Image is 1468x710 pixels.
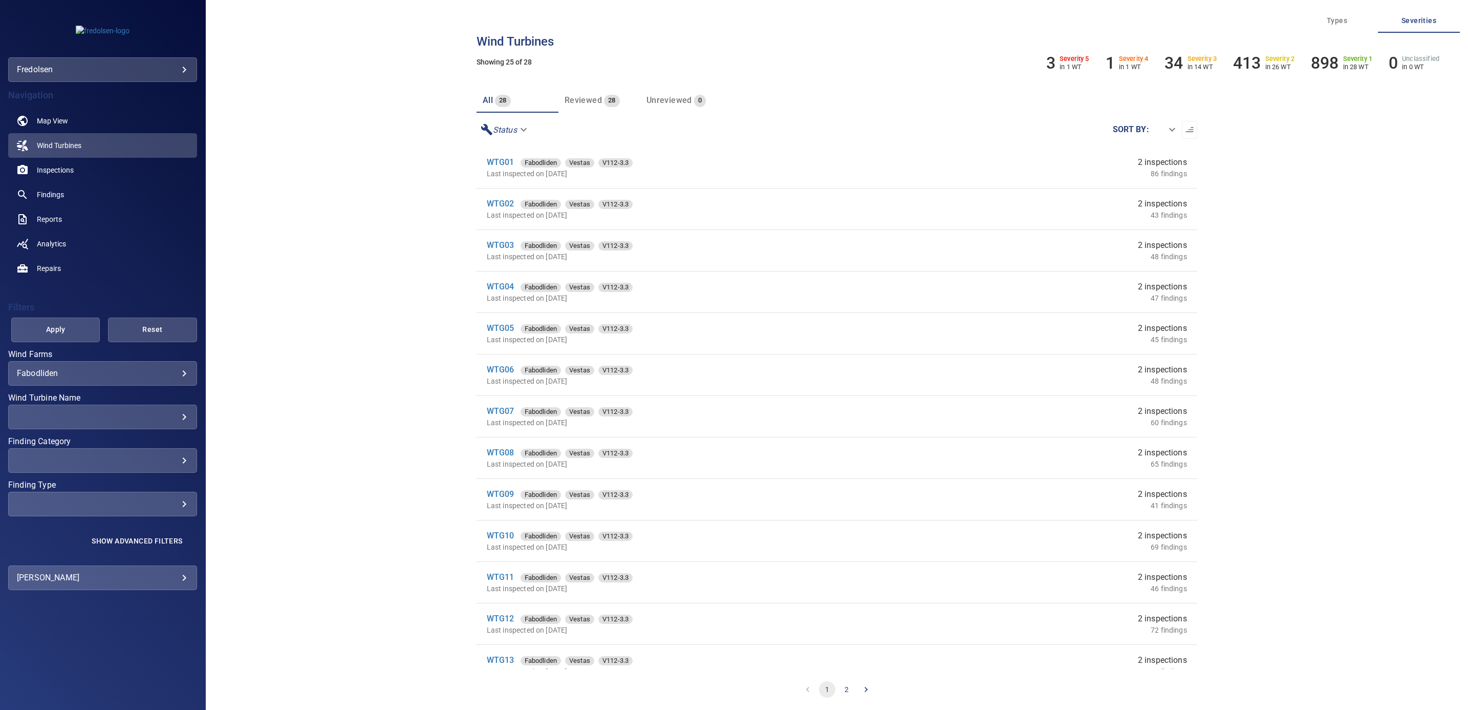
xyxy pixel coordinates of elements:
[17,570,188,586] div: [PERSON_NAME]
[1151,210,1187,220] p: 43 findings
[838,681,855,698] button: Go to page 2
[487,406,514,416] a: WTG07
[521,158,562,168] div: Fabodliden
[37,214,62,224] span: Reports
[1233,53,1294,73] li: Severity 2
[1311,53,1339,73] h6: 898
[477,35,1197,48] h3: Wind turbines
[565,490,594,500] span: Vestas
[1343,55,1373,62] h6: Severity 1
[8,361,197,386] div: Wind Farms
[565,531,594,541] span: Vestas
[565,448,594,458] span: Vestas
[521,573,562,583] span: Fabodliden
[17,368,188,378] div: Fabodliden
[1265,55,1295,62] h6: Severity 2
[598,324,633,333] div: V112-3.3
[487,614,514,623] a: WTG12
[8,437,197,446] label: Finding Category
[1151,335,1187,345] p: 45 findings
[1151,500,1187,511] p: 41 findings
[1138,405,1187,417] span: 2 inspections
[565,324,594,333] div: Vestas
[565,573,594,583] span: Vestas
[858,681,874,698] button: Go to next page
[1106,53,1115,73] h6: 1
[1151,459,1187,469] p: 65 findings
[487,531,514,540] a: WTG10
[8,256,197,281] a: repairs noActive
[493,125,517,135] em: Status
[521,656,562,666] span: Fabodliden
[598,490,633,500] span: V112-3.3
[598,199,633,210] span: V112-3.3
[8,182,197,207] a: findings noActive
[1402,63,1439,71] p: in 0 WT
[598,532,633,541] div: V112-3.3
[1138,654,1187,666] span: 2 inspections
[487,323,514,333] a: WTG05
[1151,625,1187,635] p: 72 findings
[1138,156,1187,169] span: 2 inspections
[565,282,594,293] span: Vestas
[487,293,887,303] p: Last inspected on [DATE]
[598,324,633,334] span: V112-3.3
[521,324,562,334] span: Fabodliden
[8,405,197,429] div: Wind Turbine Name
[8,57,197,82] div: fredolsen
[565,656,594,665] div: Vestas
[487,459,887,469] p: Last inspected on [DATE]
[8,109,197,133] a: map noActive
[483,95,493,105] span: all
[8,158,197,182] a: inspections noActive
[1138,488,1187,500] span: 2 inspections
[521,241,562,251] span: Fabodliden
[598,656,633,666] span: V112-3.3
[487,572,514,582] a: WTG11
[1151,169,1187,179] p: 86 findings
[37,140,81,151] span: Wind Turbines
[487,542,887,552] p: Last inspected on [DATE]
[598,282,633,293] span: V112-3.3
[1138,281,1187,293] span: 2 inspections
[1188,63,1217,71] p: in 14 WT
[487,666,887,677] p: Last inspected on [DATE]
[521,531,562,541] span: Fabodliden
[8,492,197,516] div: Finding Type
[598,573,633,582] div: V112-3.3
[1119,63,1149,71] p: in 1 WT
[1046,53,1089,73] li: Severity 5
[8,90,197,100] h4: Navigation
[1138,239,1187,252] span: 2 inspections
[1164,53,1183,73] h6: 34
[521,282,562,293] span: Fabodliden
[487,240,514,250] a: WTG03
[37,190,64,200] span: Findings
[1060,63,1089,71] p: in 1 WT
[37,165,74,175] span: Inspections
[37,116,68,126] span: Map View
[565,573,594,582] div: Vestas
[487,376,887,386] p: Last inspected on [DATE]
[1151,542,1187,552] p: 69 findings
[8,207,197,232] a: reports noActive
[1164,53,1217,73] li: Severity 3
[1151,293,1187,303] p: 47 findings
[487,252,887,262] p: Last inspected on [DATE]
[1343,63,1373,71] p: in 28 WT
[521,615,562,624] div: Fabodliden
[521,200,562,209] div: Fabodliden
[521,241,562,250] div: Fabodliden
[1188,55,1217,62] h6: Severity 3
[1138,447,1187,459] span: 2 inspections
[37,239,66,249] span: Analytics
[598,158,633,168] div: V112-3.3
[565,95,602,105] span: Reviewed
[565,158,594,168] div: Vestas
[598,241,633,251] span: V112-3.3
[565,407,594,417] span: Vestas
[487,335,887,345] p: Last inspected on [DATE]
[598,365,633,375] span: V112-3.3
